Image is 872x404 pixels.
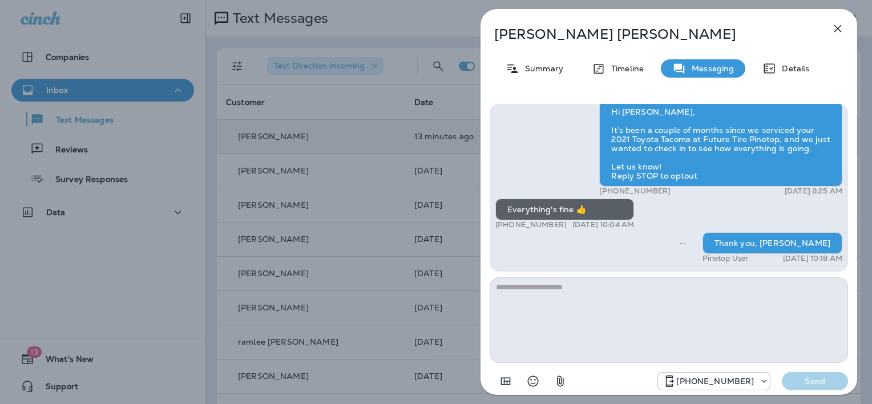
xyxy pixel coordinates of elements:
span: Sent [680,237,685,248]
p: [DATE] 8:25 AM [785,187,842,196]
p: Timeline [605,64,644,73]
p: [PHONE_NUMBER] [676,377,754,386]
div: Everything's fine 👍 [495,199,634,220]
p: Messaging [686,64,734,73]
p: Summary [519,64,563,73]
p: Pinetop User [703,254,749,263]
div: +1 (928) 232-1970 [658,374,770,388]
p: [PERSON_NAME] [PERSON_NAME] [494,26,806,42]
p: [PHONE_NUMBER] [495,220,567,229]
p: [PHONE_NUMBER] [599,187,671,196]
div: Hi [PERSON_NAME], It’s been a couple of months since we serviced your 2021 Toyota Tacoma at Futur... [599,101,842,187]
p: [DATE] 10:04 AM [572,220,634,229]
p: Details [776,64,809,73]
button: Add in a premade template [494,370,517,393]
p: [DATE] 10:18 AM [783,254,842,263]
button: Select an emoji [522,370,544,393]
div: Thank you, [PERSON_NAME] [703,232,842,254]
